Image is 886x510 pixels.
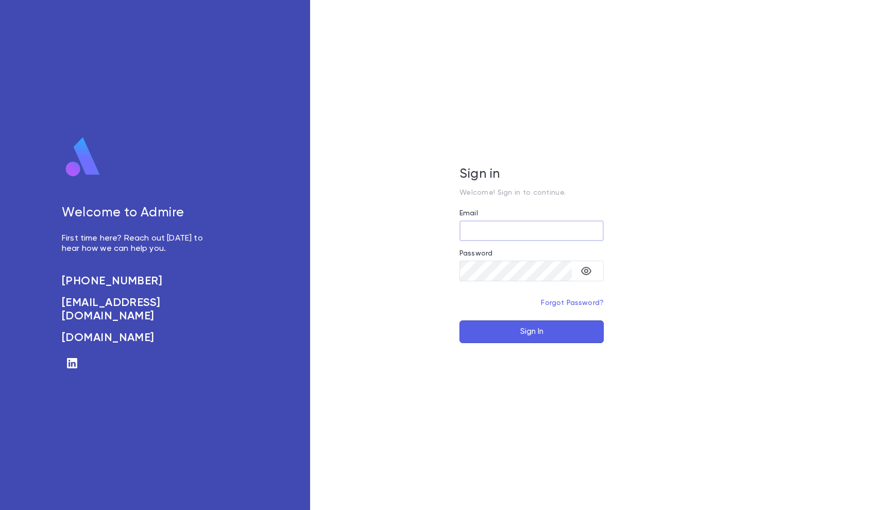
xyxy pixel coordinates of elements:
a: [EMAIL_ADDRESS][DOMAIN_NAME] [62,296,214,323]
button: toggle password visibility [576,261,597,281]
h5: Sign in [459,167,604,182]
img: logo [62,137,104,178]
p: First time here? Reach out [DATE] to hear how we can help you. [62,233,214,254]
a: [PHONE_NUMBER] [62,275,214,288]
label: Email [459,209,478,217]
a: [DOMAIN_NAME] [62,331,214,345]
h5: Welcome to Admire [62,206,214,221]
a: Forgot Password? [541,299,604,307]
label: Password [459,249,492,258]
button: Sign In [459,320,604,343]
p: Welcome! Sign in to continue. [459,189,604,197]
